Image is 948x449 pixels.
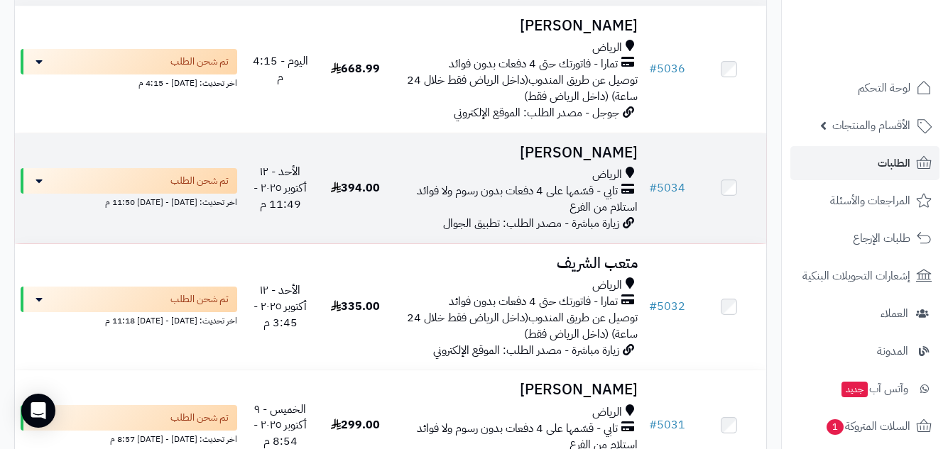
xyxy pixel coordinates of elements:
[649,60,685,77] a: #5036
[592,277,622,294] span: الرياض
[253,52,308,86] span: اليوم - 4:15 م
[649,179,685,196] a: #5034
[858,78,910,98] span: لوحة التحكم
[407,72,638,105] span: توصيل عن طريق المندوب(داخل الرياض فقط خلال 24 ساعة) (داخل الرياض فقط)
[649,416,657,433] span: #
[170,292,229,306] span: تم شحن الطلب
[449,294,618,310] span: تمارا - فاتورتك حتى 4 دفعات بدون فوائد
[790,71,939,105] a: لوحة التحكم
[851,40,935,70] img: logo-2.png
[21,431,237,445] div: اخر تحديث: [DATE] - [DATE] 8:57 م
[254,163,307,213] span: الأحد - ١٢ أكتوبر ٢٠٢٥ - 11:49 م
[877,341,908,361] span: المدونة
[170,174,229,188] span: تم شحن الطلب
[592,167,622,183] span: الرياض
[21,312,237,327] div: اخر تحديث: [DATE] - [DATE] 11:18 م
[449,56,618,72] span: تمارا - فاتورتك حتى 4 دفعات بدون فوائد
[331,60,380,77] span: 668.99
[170,55,229,69] span: تم شحن الطلب
[417,183,618,199] span: تابي - قسّمها على 4 دفعات بدون رسوم ولا فوائد
[649,298,685,315] a: #5032
[853,228,910,248] span: طلبات الإرجاع
[790,296,939,331] a: العملاء
[331,179,380,196] span: 394.00
[254,282,307,331] span: الأحد - ١٢ أكتوبر ٢٠٢٥ - 3:45 م
[827,419,844,435] span: 1
[592,404,622,421] span: الرياض
[830,191,910,211] span: المراجعات والأسئلة
[331,416,380,433] span: 299.00
[399,255,638,272] h3: متعب الشريف
[454,104,619,121] span: جوجل - مصدر الطلب: الموقع الإلكتروني
[790,259,939,293] a: إشعارات التحويلات البنكية
[878,153,910,173] span: الطلبات
[399,145,638,161] h3: [PERSON_NAME]
[649,298,657,315] span: #
[790,372,939,406] a: وآتس آبجديد
[417,421,618,437] span: تابي - قسّمها على 4 دفعات بدون رسوم ولا فوائد
[649,179,657,196] span: #
[841,382,868,397] span: جديد
[433,342,619,359] span: زيارة مباشرة - مصدر الطلب: الموقع الإلكتروني
[649,60,657,77] span: #
[790,334,939,368] a: المدونة
[331,298,380,315] span: 335.00
[407,309,638,343] span: توصيل عن طريق المندوب(داخل الرياض فقط خلال 24 ساعة) (داخل الرياض فقط)
[790,409,939,443] a: السلات المتروكة1
[21,394,55,428] div: Open Intercom Messenger
[790,221,939,255] a: طلبات الإرجاع
[832,116,910,135] span: الأقسام والمنتجات
[881,304,908,323] span: العملاء
[592,40,622,56] span: الرياض
[790,184,939,218] a: المراجعات والأسئلة
[570,199,638,216] span: استلام من الفرع
[170,411,229,425] span: تم شحن الطلب
[802,266,910,286] span: إشعارات التحويلات البنكية
[21,194,237,209] div: اخر تحديث: [DATE] - [DATE] 11:50 م
[443,215,619,232] span: زيارة مباشرة - مصدر الطلب: تطبيق الجوال
[399,18,638,34] h3: [PERSON_NAME]
[840,379,908,399] span: وآتس آب
[649,416,685,433] a: #5031
[790,146,939,180] a: الطلبات
[825,416,910,436] span: السلات المتروكة
[21,74,237,89] div: اخر تحديث: [DATE] - 4:15 م
[399,382,638,398] h3: [PERSON_NAME]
